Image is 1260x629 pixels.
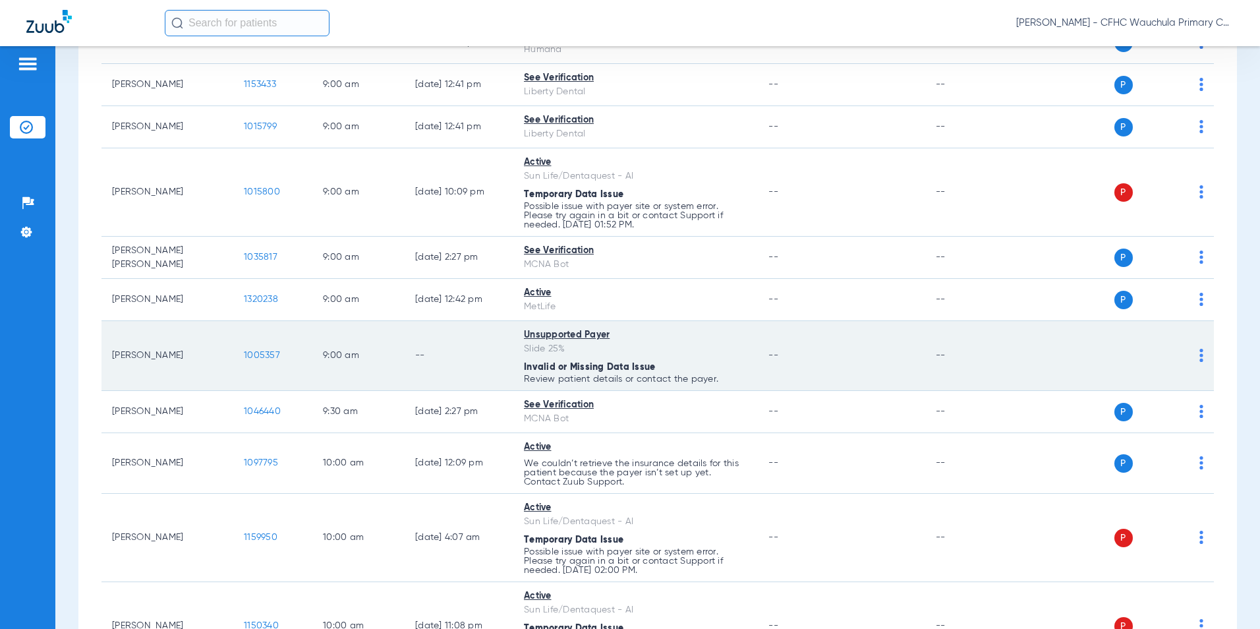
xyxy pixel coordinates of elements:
td: [PERSON_NAME] [101,64,233,106]
td: [DATE] 2:27 PM [405,391,513,433]
td: [DATE] 2:27 PM [405,237,513,279]
img: group-dot-blue.svg [1199,293,1203,306]
span: 1320238 [244,295,278,304]
td: [PERSON_NAME] [101,433,233,494]
span: 1046440 [244,407,281,416]
span: 1015800 [244,187,280,196]
div: Unsupported Payer [524,328,747,342]
span: P [1114,529,1133,547]
div: Sun Life/Dentaquest - AI [524,603,747,617]
img: Search Icon [171,17,183,29]
td: [DATE] 12:41 PM [405,106,513,148]
td: [DATE] 4:07 AM [405,494,513,582]
img: group-dot-blue.svg [1199,456,1203,469]
span: Temporary Data Issue [524,190,623,199]
td: -- [925,237,1014,279]
td: 9:00 AM [312,279,405,321]
img: group-dot-blue.svg [1199,78,1203,91]
div: Active [524,286,747,300]
td: 9:00 AM [312,64,405,106]
td: -- [405,321,513,391]
img: hamburger-icon [17,56,38,72]
td: [PERSON_NAME] [101,279,233,321]
span: 1015799 [244,122,277,131]
td: 9:00 AM [312,237,405,279]
td: [DATE] 12:09 PM [405,433,513,494]
span: 1035817 [244,253,277,262]
span: P [1114,76,1133,94]
td: -- [925,391,1014,433]
span: [PERSON_NAME] - CFHC Wauchula Primary Care Dental [1016,16,1234,30]
td: 9:00 AM [312,106,405,148]
div: Liberty Dental [524,127,747,141]
td: -- [925,494,1014,582]
td: -- [925,433,1014,494]
td: [PERSON_NAME] [101,494,233,582]
input: Search for patients [165,10,329,36]
td: [DATE] 12:42 PM [405,279,513,321]
div: Active [524,440,747,454]
div: Humana [524,43,747,57]
td: -- [925,106,1014,148]
span: P [1114,454,1133,473]
span: P [1114,291,1133,309]
p: Review patient details or contact the payer. [524,374,747,384]
span: P [1114,118,1133,136]
span: -- [768,351,778,360]
span: -- [768,187,778,196]
td: [PERSON_NAME] [101,148,233,237]
td: [DATE] 12:41 PM [405,64,513,106]
td: -- [925,279,1014,321]
img: group-dot-blue.svg [1199,405,1203,418]
td: [PERSON_NAME] [101,321,233,391]
p: Possible issue with payer site or system error. Please try again in a bit or contact Support if n... [524,547,747,575]
span: -- [768,407,778,416]
span: 1153433 [244,80,276,89]
td: 9:00 AM [312,321,405,391]
span: P [1114,403,1133,421]
img: Zuub Logo [26,10,72,33]
div: Sun Life/Dentaquest - AI [524,515,747,529]
img: group-dot-blue.svg [1199,531,1203,544]
img: group-dot-blue.svg [1199,349,1203,362]
span: -- [768,253,778,262]
span: 1097795 [244,458,278,467]
img: group-dot-blue.svg [1199,251,1203,264]
td: [PERSON_NAME] [101,391,233,433]
td: -- [925,64,1014,106]
img: group-dot-blue.svg [1199,185,1203,198]
img: group-dot-blue.svg [1199,120,1203,133]
div: Slide 25% [524,342,747,356]
div: Active [524,589,747,603]
div: See Verification [524,71,747,85]
div: MCNA Bot [524,258,747,272]
div: Active [524,501,747,515]
div: Active [524,156,747,169]
div: See Verification [524,398,747,412]
span: -- [768,533,778,542]
span: Invalid or Missing Data Issue [524,363,655,372]
td: -- [925,321,1014,391]
iframe: Chat Widget [1194,566,1260,629]
span: P [1114,183,1133,202]
span: -- [768,458,778,467]
td: [PERSON_NAME] [PERSON_NAME] [101,237,233,279]
div: See Verification [524,113,747,127]
span: 1159950 [244,533,277,542]
div: MetLife [524,300,747,314]
span: -- [768,80,778,89]
div: MCNA Bot [524,412,747,426]
p: Possible issue with payer site or system error. Please try again in a bit or contact Support if n... [524,202,747,229]
div: Sun Life/Dentaquest - AI [524,169,747,183]
td: [DATE] 10:09 PM [405,148,513,237]
p: We couldn’t retrieve the insurance details for this patient because the payer isn’t set up yet. C... [524,459,747,487]
td: [PERSON_NAME] [101,106,233,148]
span: 1005357 [244,351,280,360]
span: Temporary Data Issue [524,535,623,545]
td: -- [925,148,1014,237]
td: 10:00 AM [312,494,405,582]
div: See Verification [524,244,747,258]
td: 9:00 AM [312,148,405,237]
div: Liberty Dental [524,85,747,99]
